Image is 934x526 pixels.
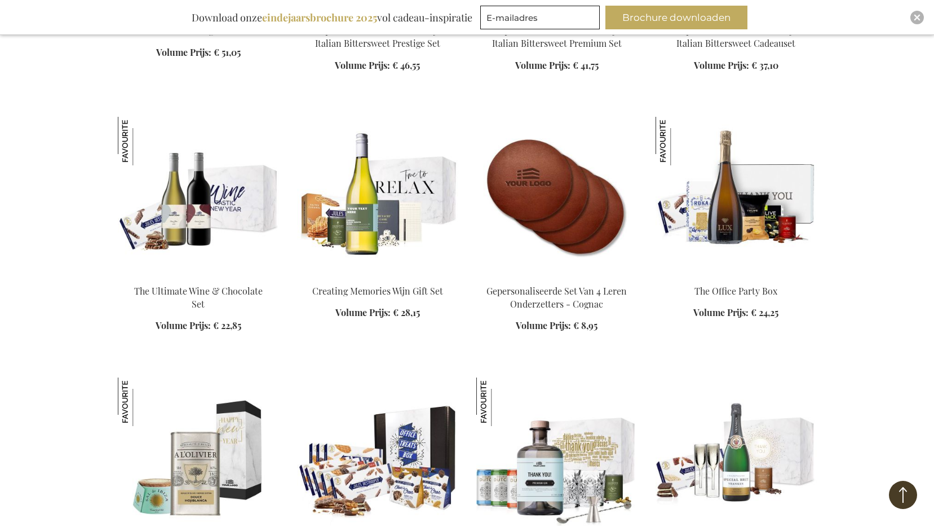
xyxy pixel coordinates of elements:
span: Volume Prijs: [693,306,749,318]
img: Close [914,14,920,21]
span: € 46,55 [392,59,420,71]
a: Beer Apéro Gift Box The Ultimate Wine & Chocolate Set [118,270,279,281]
form: marketing offers and promotions [480,6,603,33]
input: E-mailadres [480,6,600,29]
span: € 41,75 [573,59,599,71]
a: The Office Party Box [694,285,777,297]
a: Personalised White Wine [297,270,458,281]
span: € 28,15 [393,306,420,318]
a: Volume Prijs: € 51,05 [156,46,241,59]
a: Creating Memories Wijn Gift Set [312,285,443,297]
img: Personalised White Wine [297,117,458,275]
span: Volume Prijs: [156,46,211,58]
a: Volume Prijs: € 8,95 [516,319,597,332]
span: Volume Prijs: [694,59,749,71]
span: Volume Prijs: [156,319,211,331]
span: Volume Prijs: [515,59,570,71]
span: € 22,85 [213,319,241,331]
a: Volume Prijs: € 37,10 [694,59,778,72]
img: Gepersonaliseerde Gin Tonic Prestige Set [476,378,525,426]
a: Gepersonaliseerde Set Van 4 Leren Onderzetters - Cognac [486,285,627,310]
span: € 8,95 [573,319,597,331]
span: Volume Prijs: [516,319,571,331]
div: Download onze vol cadeau-inspiratie [187,6,477,29]
span: € 51,05 [214,46,241,58]
a: Volume Prijs: € 41,75 [515,59,599,72]
a: Volume Prijs: € 28,15 [335,306,420,319]
img: Gepersonaliseerde Set Van 4 Leren Onderzetters - Cognac [476,117,638,275]
button: Brochure downloaden [605,6,747,29]
span: Volume Prijs: [335,59,390,71]
img: Culinaire Olijfolie & Zout Set [118,378,166,426]
a: Volume Prijs: € 22,85 [156,319,241,332]
img: The Office Party Box [656,117,704,165]
img: Beer Apéro Gift Box [118,117,279,275]
a: The Ultimate Wine & Chocolate Set [134,285,263,310]
img: The Office Party Box [656,117,817,275]
a: Gepersonaliseerde Set Van 4 Leren Onderzetters - Cognac [476,270,638,281]
span: € 37,10 [751,59,778,71]
a: The Office Party Box The Office Party Box [656,270,817,281]
img: The Ultimate Wine & Chocolate Set [118,117,166,165]
span: Volume Prijs: [335,306,391,318]
a: Volume Prijs: € 24,25 [693,306,778,319]
a: Volume Prijs: € 46,55 [335,59,420,72]
span: € 24,25 [751,306,778,318]
div: Close [910,11,924,24]
b: eindejaarsbrochure 2025 [262,11,377,24]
